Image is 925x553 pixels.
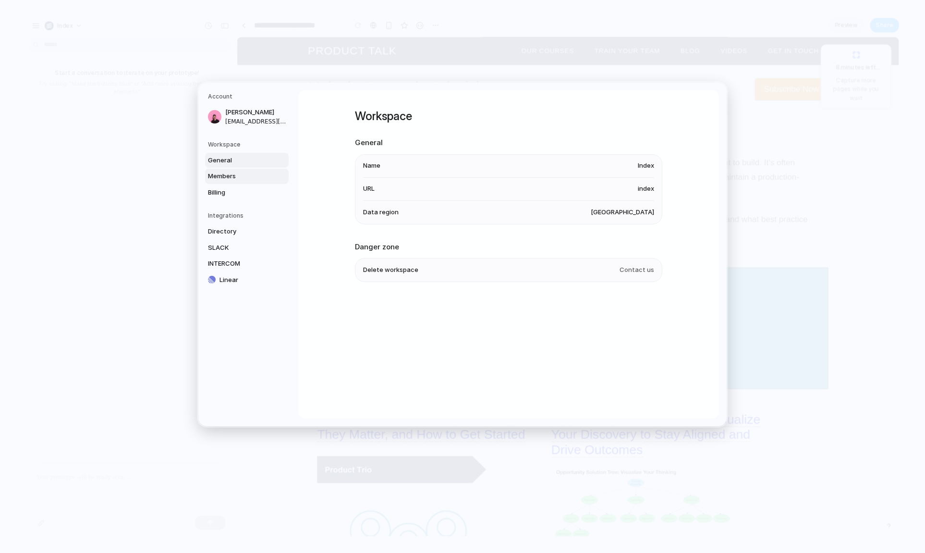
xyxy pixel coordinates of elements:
[228,184,602,216] p: In , get introduced to what discovery is, how it’s evolved, and what best practice looks like [DA...
[235,187,306,197] a: this in-depth guide
[154,258,430,311] p: Get the product trio’s guide to a structured and sustainable approach to continuous discovery.
[225,108,287,117] span: [PERSON_NAME]
[2,287,12,297] img: Facebook
[330,395,551,442] a: Opportunity Solution Trees: Visualize Your Discovery to Stay Aligned and Drive Outcomes
[228,124,602,172] p: Product discovery is the work that we do when making decisions about what to build. It’s often co...
[205,224,289,239] a: Directory
[355,241,662,252] h2: Danger zone
[208,155,269,165] span: General
[74,43,348,61] p: Make better product decisions.
[205,169,289,184] a: Members
[430,258,501,354] img: book_transparent_homepage_slug.webp
[363,184,375,194] span: URL
[509,11,537,18] span: Videos
[208,211,289,220] h5: Integrations
[363,265,418,275] span: Delete workspace
[205,184,289,200] a: Billing
[620,265,654,275] span: Contact us
[2,244,12,254] img: LinkedIn
[74,101,412,117] a: Product Discovery Basics: Everything You Need to Know
[363,161,380,171] span: Name
[74,8,168,21] a: Product Talk
[205,152,289,168] a: General
[467,11,487,18] span: Blog
[205,105,289,129] a: [PERSON_NAME][EMAIL_ADDRESS][DOMAIN_NAME]
[205,272,289,287] a: Linear
[299,11,354,18] span: Our Courses
[2,273,12,283] img: Email
[591,208,654,217] span: [GEOGRAPHIC_DATA]
[74,124,219,222] img: Continuous-DIscovery-Overview-Slim-Margin.png
[638,184,654,194] span: index
[638,161,654,171] span: Index
[2,316,12,326] img: SumoMe
[208,227,269,236] span: Directory
[208,243,269,252] span: SLACK
[208,140,289,148] h5: Workspace
[376,11,445,18] span: Train Your Team
[225,117,287,125] span: [EMAIL_ADDRESS][DOMAIN_NAME]
[208,92,289,101] h5: Account
[219,275,281,284] span: Linear
[205,256,289,271] a: INTERCOM
[2,258,12,268] img: X
[205,240,289,255] a: SLACK
[355,137,662,148] h2: General
[355,108,662,125] h1: Workspace
[208,172,269,181] span: Members
[208,259,269,269] span: INTERCOM
[363,208,399,217] span: Data region
[154,322,297,345] a: BUY NOW ON AMAZON
[545,43,622,67] a: Subscribe Now
[559,11,612,18] span: Get in Touch
[84,395,303,427] a: Product Trios: What They Are, Why They Matter, and How to Get Started
[208,187,269,197] span: Billing
[2,302,12,311] img: Buffer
